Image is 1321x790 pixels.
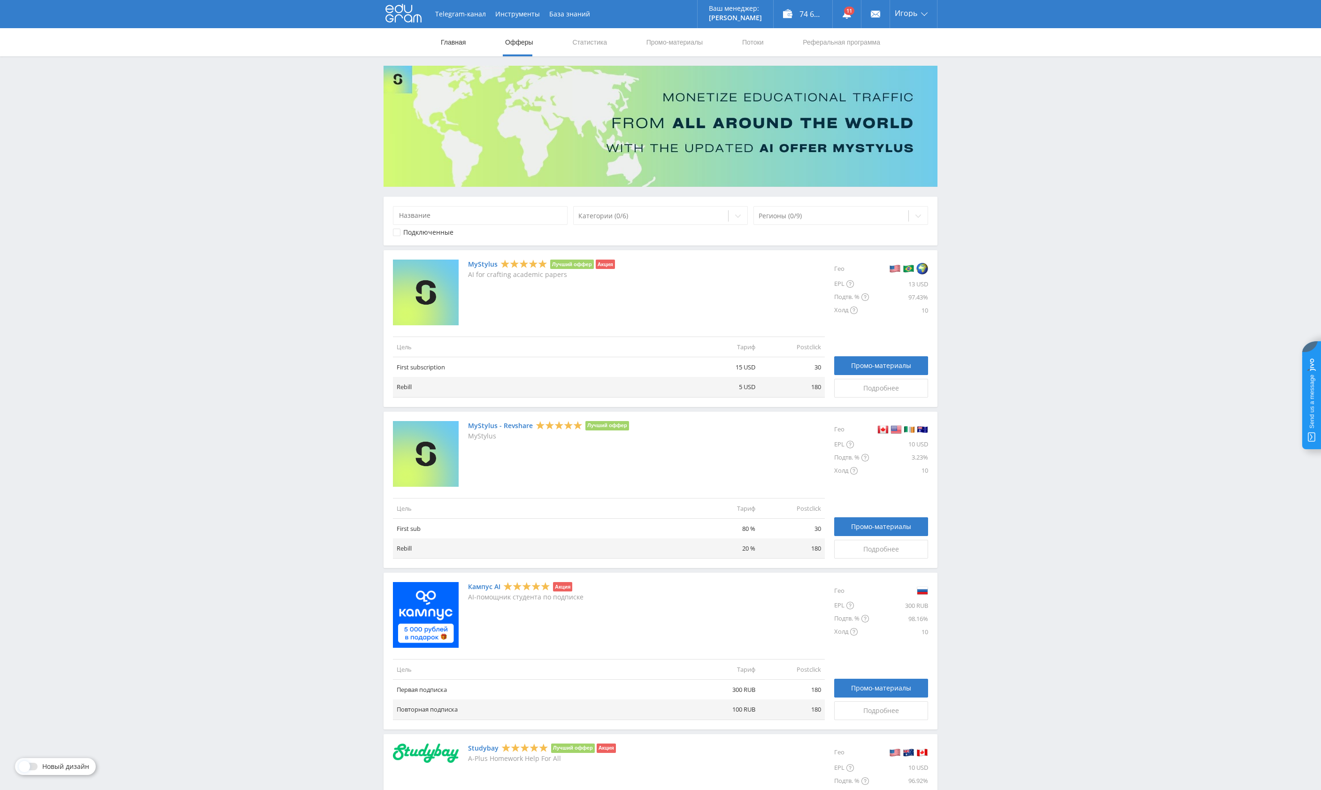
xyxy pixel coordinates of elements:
[834,517,928,536] a: Промо-материалы
[596,260,615,269] li: Акция
[869,775,928,788] div: 96.92%
[393,518,693,538] td: First sub
[693,377,759,397] td: 5 USD
[393,699,693,720] td: Повторная подписка
[759,699,825,720] td: 180
[851,362,911,369] span: Промо-материалы
[869,438,928,451] div: 10 USD
[851,523,911,530] span: Промо-материалы
[403,229,453,236] div: Подключенные
[869,612,928,625] div: 98.16%
[42,763,89,770] span: Новый дизайн
[834,744,869,761] div: Гео
[834,599,869,612] div: EPL
[393,357,693,377] td: First subscription
[468,593,584,601] p: AI-помощник студента по подписке
[585,421,629,430] li: Лучший оффер
[468,271,615,278] p: AI for crafting academic papers
[869,599,928,612] div: 300 RUB
[895,9,917,17] span: Игорь
[553,582,572,591] li: Акция
[759,660,825,680] td: Postclick
[851,684,911,692] span: Промо-материалы
[504,28,534,56] a: Офферы
[693,538,759,559] td: 20 %
[834,761,869,775] div: EPL
[834,679,928,698] a: Промо-материалы
[869,304,928,317] div: 10
[759,498,825,518] td: Postclick
[468,755,616,762] p: A-Plus Homework Help For All
[834,291,869,304] div: Подтв. %
[834,421,869,438] div: Гео
[802,28,881,56] a: Реферальная программа
[393,498,693,518] td: Цель
[759,357,825,377] td: 30
[759,518,825,538] td: 30
[468,583,500,591] a: Кампус AI
[869,761,928,775] div: 10 USD
[550,260,594,269] li: Лучший оффер
[869,277,928,291] div: 13 USD
[440,28,467,56] a: Главная
[384,66,937,187] img: Banner
[503,582,550,591] div: 5 Stars
[693,518,759,538] td: 80 %
[834,612,869,625] div: Подтв. %
[834,775,869,788] div: Подтв. %
[468,422,533,430] a: MyStylus - Revshare
[834,451,869,464] div: Подтв. %
[597,744,616,753] li: Акция
[834,625,869,638] div: Холд
[834,438,869,451] div: EPL
[693,660,759,680] td: Тариф
[393,377,693,397] td: Rebill
[693,699,759,720] td: 100 RUB
[693,357,759,377] td: 15 USD
[759,337,825,357] td: Postclick
[393,206,568,225] input: Название
[645,28,704,56] a: Промо-материалы
[393,421,459,487] img: MyStylus - Revshare
[468,261,498,268] a: MyStylus
[693,498,759,518] td: Тариф
[571,28,608,56] a: Статистика
[834,260,869,277] div: Гео
[863,545,899,553] span: Подробнее
[393,337,693,357] td: Цель
[834,701,928,720] a: Подробнее
[393,582,459,648] img: Кампус AI
[709,5,762,12] p: Ваш менеджер:
[468,744,499,752] a: Studybay
[834,304,869,317] div: Холд
[501,743,548,752] div: 5 Stars
[393,744,459,763] img: Studybay
[693,680,759,700] td: 300 RUB
[834,356,928,375] a: Промо-материалы
[741,28,765,56] a: Потоки
[551,744,595,753] li: Лучший оффер
[863,384,899,392] span: Подробнее
[500,259,547,269] div: 5 Stars
[863,707,899,714] span: Подробнее
[834,379,928,398] a: Подробнее
[869,464,928,477] div: 10
[759,538,825,559] td: 180
[393,260,459,325] img: MyStylus
[393,538,693,559] td: Rebill
[834,464,869,477] div: Холд
[759,680,825,700] td: 180
[869,451,928,464] div: 3.23%
[393,660,693,680] td: Цель
[693,337,759,357] td: Тариф
[834,540,928,559] a: Подробнее
[709,14,762,22] p: [PERSON_NAME]
[869,625,928,638] div: 10
[536,420,583,430] div: 5 Stars
[759,377,825,397] td: 180
[834,582,869,599] div: Гео
[468,432,629,440] p: MyStylus
[869,291,928,304] div: 97.43%
[834,277,869,291] div: EPL
[393,680,693,700] td: Первая подписка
